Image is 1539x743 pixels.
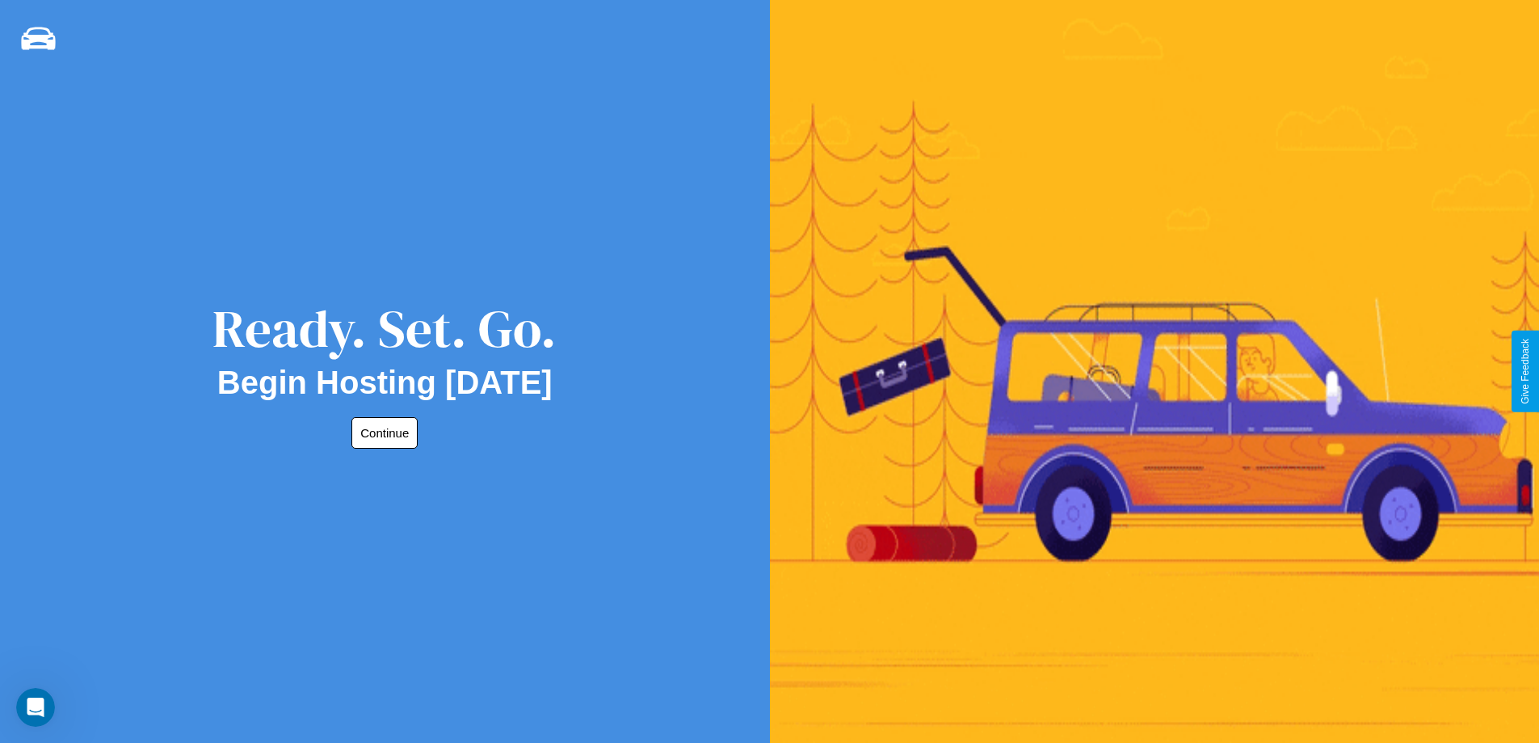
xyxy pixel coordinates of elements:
[1520,339,1531,404] div: Give Feedback
[212,293,557,365] div: Ready. Set. Go.
[16,688,55,727] iframe: Intercom live chat
[217,365,553,401] h2: Begin Hosting [DATE]
[351,417,418,449] button: Continue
